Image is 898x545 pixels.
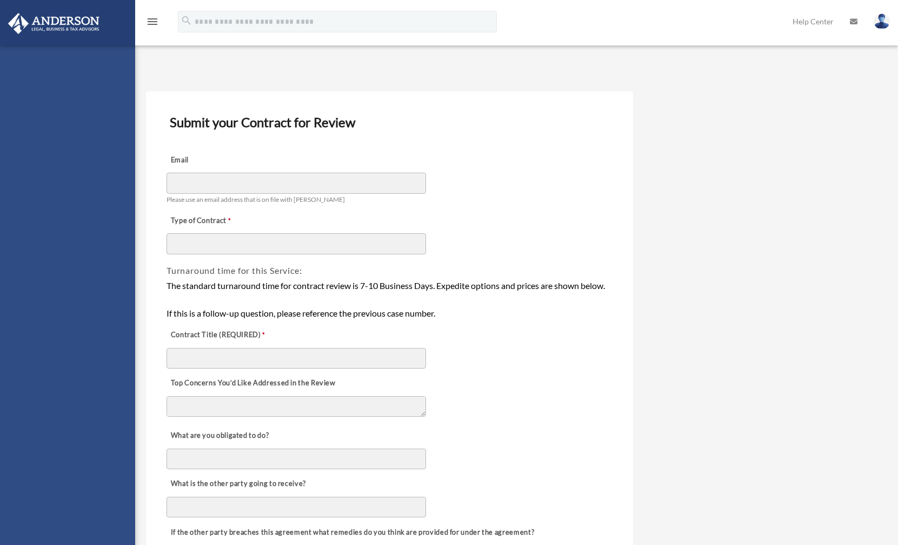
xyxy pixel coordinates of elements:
[167,477,309,492] label: What is the other party going to receive?
[167,328,275,343] label: Contract Title (REQUIRED)
[5,13,103,34] img: Anderson Advisors Platinum Portal
[167,376,338,391] label: Top Concerns You’d Like Addressed in the Review
[181,15,192,27] i: search
[167,153,275,168] label: Email
[874,14,890,29] img: User Pic
[146,15,159,28] i: menu
[165,111,614,134] h3: Submit your Contract for Review
[167,195,345,203] span: Please use an email address that is on file with [PERSON_NAME]
[167,213,275,228] label: Type of Contract
[167,525,537,540] label: If the other party breaches this agreement what remedies do you think are provided for under the ...
[146,19,159,28] a: menu
[167,429,275,444] label: What are you obligated to do?
[167,265,302,275] span: Turnaround time for this Service:
[167,279,613,320] div: The standard turnaround time for contract review is 7-10 Business Days. Expedite options and pric...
